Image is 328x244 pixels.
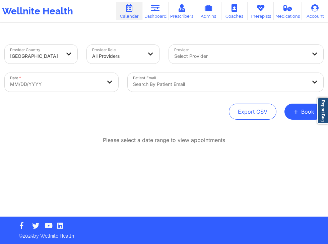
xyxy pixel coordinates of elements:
[293,110,299,113] span: +
[169,2,195,20] a: Prescribers
[274,2,302,20] a: Medications
[195,2,221,20] a: Admins
[248,2,274,20] a: Therapists
[302,2,328,20] a: Account
[116,2,142,20] a: Calendar
[14,228,314,239] p: © 2025 by Wellnite Health
[142,2,169,20] a: Dashboard
[284,104,323,120] button: +Book
[317,98,328,124] a: Report Bug
[229,104,276,120] button: Export CSV
[103,136,225,144] p: Please select a date range to view appointments
[221,2,248,20] a: Coaches
[10,49,61,64] div: [GEOGRAPHIC_DATA]
[92,49,143,64] div: All Providers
